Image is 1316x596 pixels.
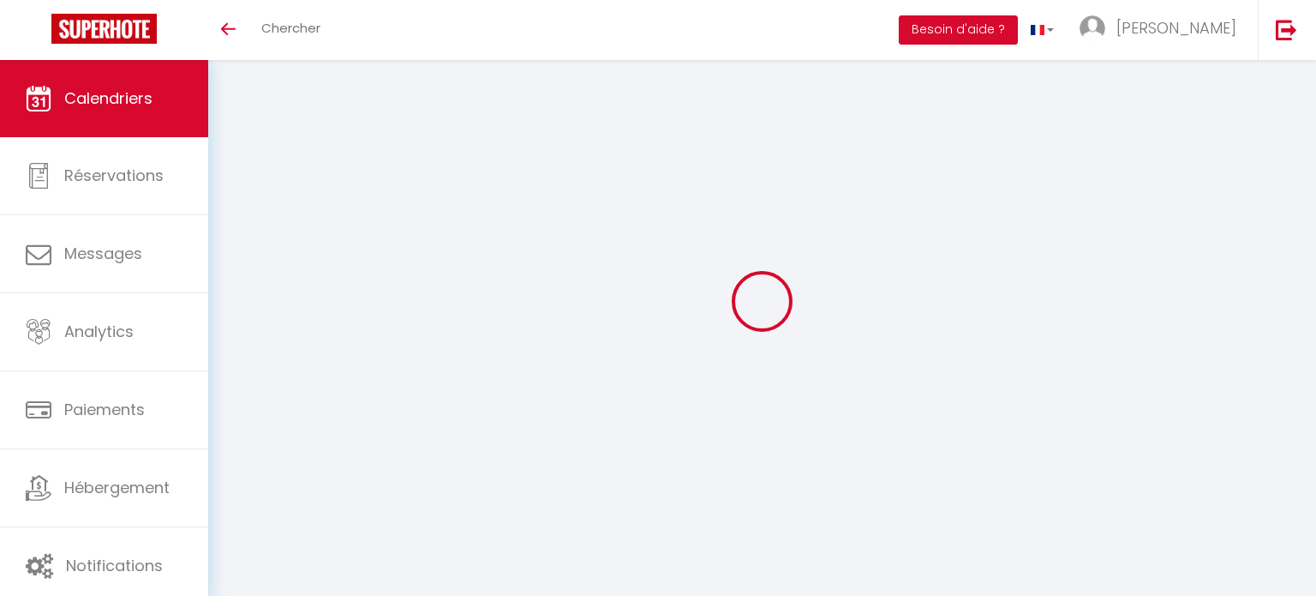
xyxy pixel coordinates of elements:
[261,19,320,37] span: Chercher
[64,477,170,498] span: Hébergement
[64,399,145,420] span: Paiements
[51,14,157,44] img: Super Booking
[64,87,153,109] span: Calendriers
[1276,19,1297,40] img: logout
[899,15,1018,45] button: Besoin d'aide ?
[64,165,164,186] span: Réservations
[1116,17,1236,39] span: [PERSON_NAME]
[66,555,163,576] span: Notifications
[64,321,134,342] span: Analytics
[1080,15,1105,41] img: ...
[64,243,142,264] span: Messages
